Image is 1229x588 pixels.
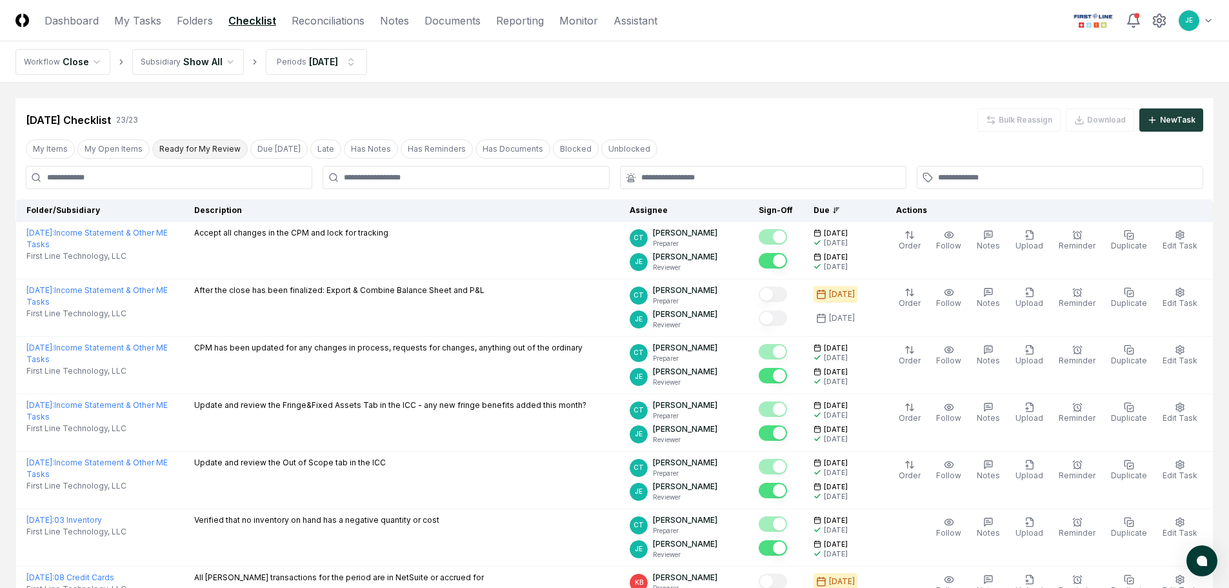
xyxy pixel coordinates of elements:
span: Reminder [1059,356,1095,365]
th: Folder/Subsidiary [16,199,185,222]
span: First Line Technology, LLC [26,480,126,492]
th: Description [184,199,619,222]
span: [DATE] : [26,573,54,582]
span: [DATE] : [26,515,54,525]
button: Reminder [1056,514,1098,542]
div: [DATE] [309,55,338,68]
img: First Line Technology logo [1071,10,1115,31]
div: [DATE] [824,525,848,535]
div: Periods [277,56,306,68]
span: Follow [936,471,961,480]
div: [DATE] [829,289,855,300]
button: Duplicate [1108,400,1150,427]
span: [DATE] [824,401,848,411]
div: Subsidiary [141,56,181,68]
button: Follow [934,514,964,542]
span: Reminder [1059,413,1095,423]
div: [DATE] [824,262,848,272]
button: Edit Task [1160,342,1200,369]
div: [DATE] [824,468,848,478]
p: Preparer [653,469,717,478]
span: Reminder [1059,298,1095,308]
button: Reminder [1056,285,1098,312]
span: Edit Task [1163,471,1197,480]
p: Reviewer [653,320,717,330]
span: Notes [977,413,1000,423]
p: [PERSON_NAME] [653,481,717,492]
p: [PERSON_NAME] [653,285,717,296]
span: JE [635,429,643,439]
span: [DATE] : [26,400,54,410]
span: CT [634,348,644,358]
button: Has Reminders [401,139,473,159]
span: Duplicate [1111,413,1147,423]
p: Reviewer [653,492,717,502]
button: Ready for My Review [152,139,248,159]
button: Upload [1013,514,1046,542]
button: Duplicate [1108,342,1150,369]
span: First Line Technology, LLC [26,250,126,262]
p: Reviewer [653,378,717,387]
a: Folders [177,13,213,28]
span: Notes [977,528,1000,538]
button: Mark complete [759,425,787,441]
a: Reporting [496,13,544,28]
div: [DATE] [824,353,848,363]
span: Reminder [1059,528,1095,538]
button: Mark complete [759,540,787,556]
button: Follow [934,227,964,254]
p: Preparer [653,411,717,421]
button: Mark complete [759,229,787,245]
span: Upload [1015,528,1043,538]
button: Notes [974,457,1003,484]
span: Follow [936,528,961,538]
span: [DATE] [824,458,848,468]
p: [PERSON_NAME] [653,538,717,550]
span: Follow [936,241,961,250]
div: [DATE] [824,492,848,502]
button: Order [896,457,923,484]
span: Reminder [1059,241,1095,250]
span: [DATE] [824,482,848,492]
a: Monitor [559,13,598,28]
span: Order [899,298,921,308]
span: Edit Task [1163,298,1197,308]
span: Order [899,356,921,365]
span: [DATE] [824,367,848,377]
div: [DATE] [824,549,848,559]
button: Reminder [1056,400,1098,427]
span: JE [635,544,643,554]
div: [DATE] [824,434,848,444]
button: Upload [1013,227,1046,254]
span: JE [635,372,643,381]
span: [DATE] [824,252,848,262]
button: Duplicate [1108,285,1150,312]
button: Edit Task [1160,457,1200,484]
div: [DATE] [829,312,855,324]
span: CT [634,405,644,415]
div: [DATE] [824,377,848,387]
span: Upload [1015,298,1043,308]
span: Order [899,471,921,480]
button: Notes [974,514,1003,542]
p: [PERSON_NAME] [653,423,717,435]
img: Logo [15,14,29,27]
p: [PERSON_NAME] [653,514,717,526]
span: First Line Technology, LLC [26,365,126,377]
span: Upload [1015,241,1043,250]
a: [DATE]:Income Statement & Other ME Tasks [26,285,168,307]
span: KB [635,578,643,587]
button: Due Today [250,139,308,159]
button: Periods[DATE] [266,49,367,75]
button: JE [1177,9,1201,32]
button: Edit Task [1160,285,1200,312]
button: My Open Items [77,139,150,159]
button: Edit Task [1160,514,1200,542]
span: First Line Technology, LLC [26,526,126,538]
button: Has Notes [344,139,398,159]
button: Mark complete [759,287,787,302]
span: Follow [936,413,961,423]
a: Assistant [614,13,657,28]
button: Notes [974,227,1003,254]
span: Order [899,413,921,423]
